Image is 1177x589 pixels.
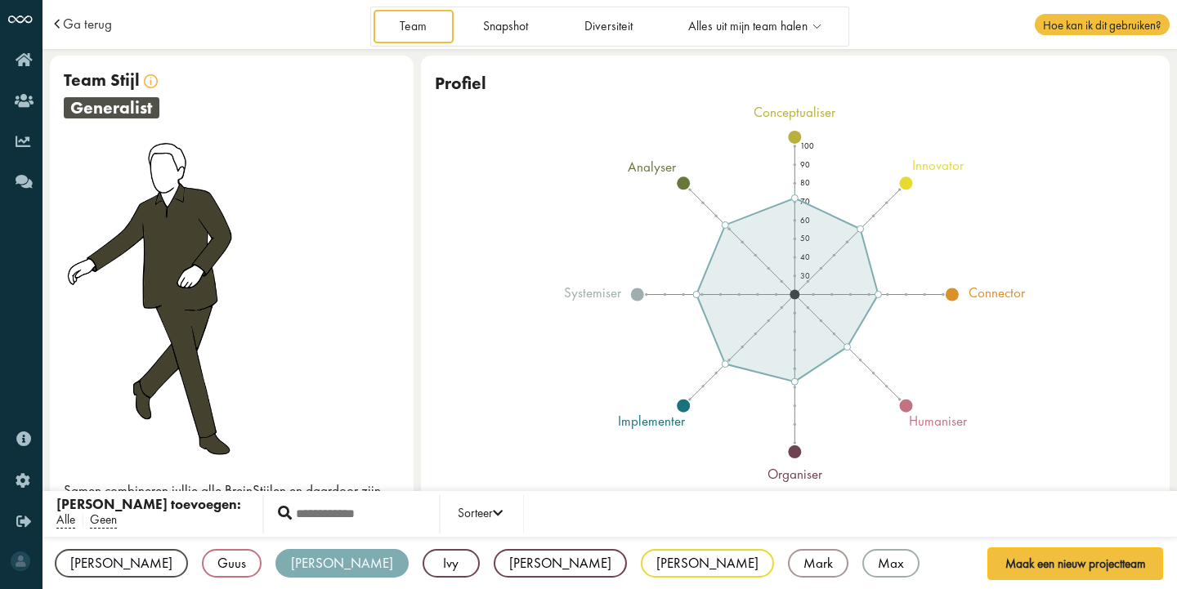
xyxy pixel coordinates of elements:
[494,549,627,578] div: [PERSON_NAME]
[913,155,965,173] tspan: innovator
[435,72,486,94] span: Profiel
[862,549,920,578] div: Max
[801,158,811,169] text: 90
[63,17,112,31] a: Ga terug
[90,511,117,529] span: Geen
[56,511,75,529] span: Alle
[564,283,622,301] tspan: systemiser
[458,504,503,524] div: Sorteer
[969,283,1027,301] tspan: connector
[64,69,140,91] span: Team Stijl
[768,465,824,483] tspan: organiser
[557,10,659,43] a: Diversiteit
[801,177,811,188] text: 80
[662,10,847,43] a: Alles uit mijn team halen
[619,412,687,430] tspan: implementer
[56,495,241,515] div: [PERSON_NAME] toevoegen:
[275,549,409,578] div: [PERSON_NAME]
[801,196,811,207] text: 70
[64,139,239,460] img: generalist.png
[801,141,815,151] text: 100
[628,158,677,176] tspan: analyser
[641,549,774,578] div: [PERSON_NAME]
[202,549,262,578] div: Guus
[688,20,808,33] span: Alles uit mijn team halen
[64,481,401,559] p: Samen combineren jullie alle BreinStijlen en daardoor zijn jullie flexibel en breed inzetbaar. Ki...
[987,547,1164,580] button: Maak een nieuw projectteam
[423,549,480,578] div: Ivy
[55,549,188,578] div: [PERSON_NAME]
[788,549,848,578] div: Mark
[1035,14,1169,35] span: Hoe kan ik dit gebruiken?
[754,103,837,121] tspan: conceptualiser
[144,74,158,88] img: info.svg
[64,97,159,118] span: generalist
[456,10,554,43] a: Snapshot
[374,10,454,43] a: Team
[910,412,969,430] tspan: humaniser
